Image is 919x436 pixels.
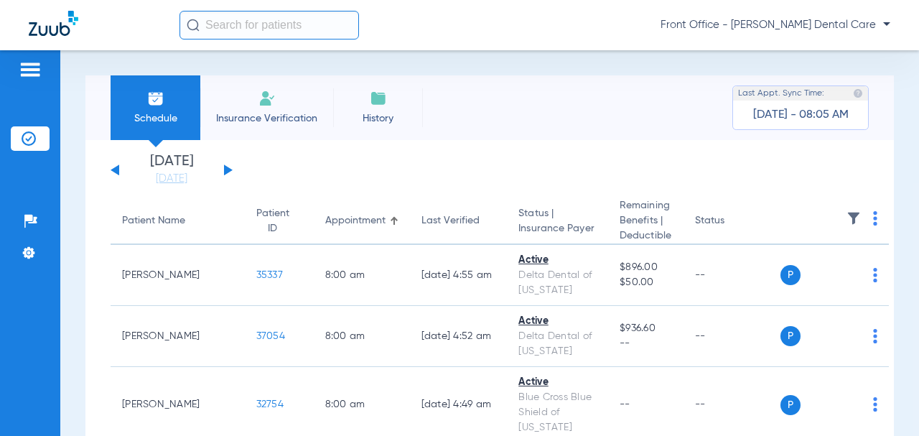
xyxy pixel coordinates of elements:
[518,390,597,435] div: Blue Cross Blue Shield of [US_STATE]
[111,306,245,367] td: [PERSON_NAME]
[620,321,672,336] span: $936.60
[518,314,597,329] div: Active
[325,213,398,228] div: Appointment
[846,211,861,226] img: filter.svg
[780,326,801,346] span: P
[344,111,412,126] span: History
[421,213,496,228] div: Last Verified
[370,90,387,107] img: History
[684,245,780,306] td: --
[325,213,386,228] div: Appointment
[518,221,597,236] span: Insurance Payer
[873,329,877,343] img: group-dot-blue.svg
[507,198,608,245] th: Status |
[518,268,597,298] div: Delta Dental of [US_STATE]
[873,268,877,282] img: group-dot-blue.svg
[314,245,410,306] td: 8:00 AM
[410,245,508,306] td: [DATE] 4:55 AM
[841,329,855,343] img: x.svg
[753,108,849,122] span: [DATE] - 08:05 AM
[256,331,285,341] span: 37054
[684,198,780,245] th: Status
[410,306,508,367] td: [DATE] 4:52 AM
[873,211,877,226] img: group-dot-blue.svg
[256,206,302,236] div: Patient ID
[147,90,164,107] img: Schedule
[738,86,824,101] span: Last Appt. Sync Time:
[129,172,215,186] a: [DATE]
[661,18,890,32] span: Front Office - [PERSON_NAME] Dental Care
[129,154,215,186] li: [DATE]
[620,228,672,243] span: Deductible
[841,397,855,412] img: x.svg
[256,270,283,280] span: 35337
[853,88,863,98] img: last sync help info
[187,19,200,32] img: Search Icon
[620,399,630,409] span: --
[780,265,801,285] span: P
[620,275,672,290] span: $50.00
[256,206,289,236] div: Patient ID
[780,395,801,415] span: P
[620,260,672,275] span: $896.00
[256,399,284,409] span: 32754
[122,213,233,228] div: Patient Name
[847,367,919,436] iframe: Chat Widget
[518,253,597,268] div: Active
[518,329,597,359] div: Delta Dental of [US_STATE]
[111,245,245,306] td: [PERSON_NAME]
[684,306,780,367] td: --
[122,213,185,228] div: Patient Name
[121,111,190,126] span: Schedule
[258,90,276,107] img: Manual Insurance Verification
[841,268,855,282] img: x.svg
[29,11,78,36] img: Zuub Logo
[608,198,684,245] th: Remaining Benefits |
[314,306,410,367] td: 8:00 AM
[211,111,322,126] span: Insurance Verification
[518,375,597,390] div: Active
[421,213,480,228] div: Last Verified
[179,11,359,40] input: Search for patients
[620,336,672,351] span: --
[19,61,42,78] img: hamburger-icon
